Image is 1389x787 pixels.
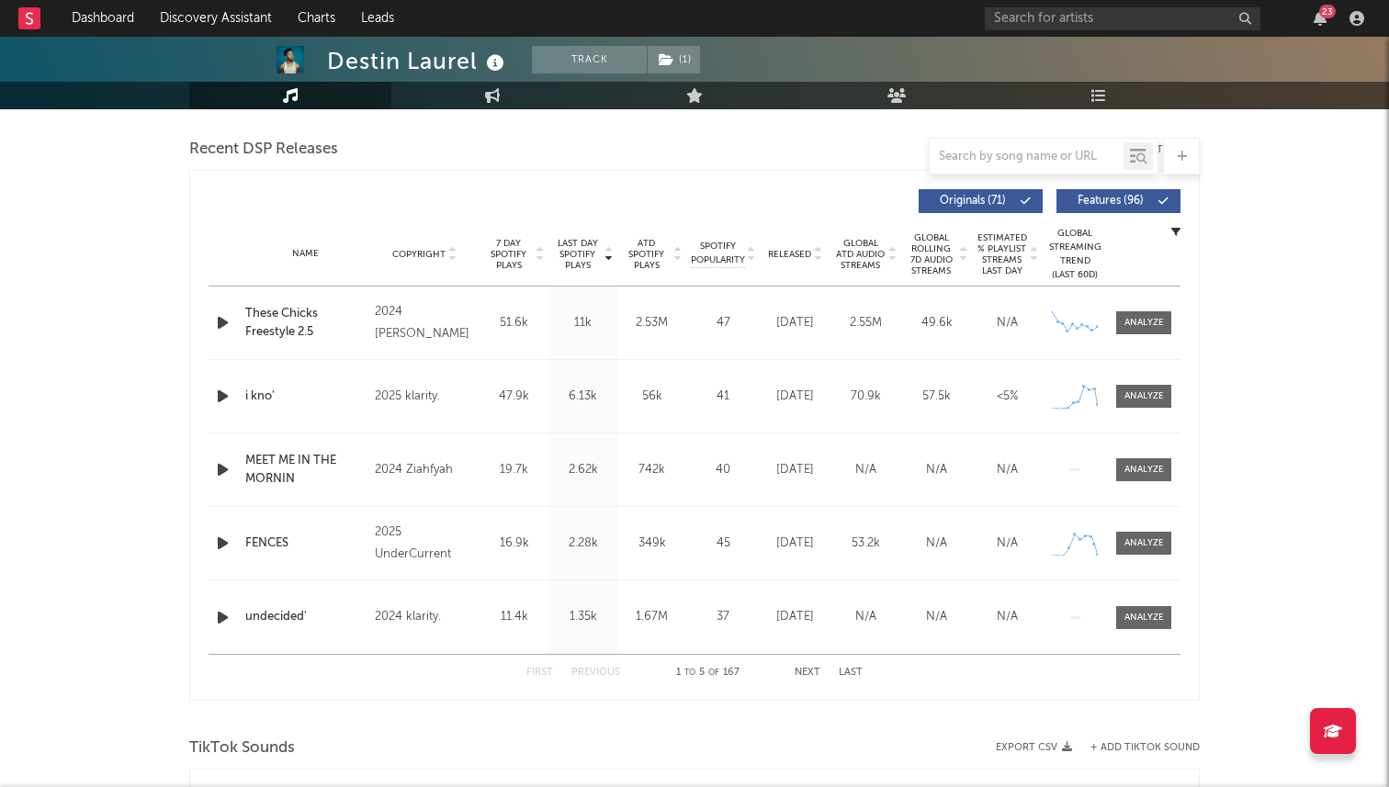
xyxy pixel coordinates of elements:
div: 1.35k [553,608,613,626]
div: 49.6k [906,314,967,332]
span: 7 Day Spotify Plays [484,238,533,271]
div: N/A [977,461,1038,479]
div: 2024 klarity. [375,606,475,628]
div: 2.55M [835,314,897,332]
input: Search for artists [985,7,1260,30]
div: 41 [691,388,755,406]
div: 47 [691,314,755,332]
span: ATD Spotify Plays [622,238,671,271]
button: Track [532,46,647,73]
div: 56k [622,388,682,406]
div: 2024 [PERSON_NAME] [375,301,475,345]
div: 47.9k [484,388,544,406]
input: Search by song name or URL [930,150,1124,164]
div: N/A [977,608,1038,626]
span: TikTok Sounds [189,737,295,759]
div: 349k [622,534,682,553]
div: 2.28k [553,534,613,553]
div: <5% [977,388,1038,406]
div: 19.7k [484,461,544,479]
div: 1 5 167 [657,662,758,684]
span: Copyright [392,249,446,260]
div: 70.9k [835,388,897,406]
span: Spotify Popularity [691,240,745,267]
button: 23 [1314,11,1327,26]
div: 45 [691,534,755,553]
div: 11k [553,314,613,332]
a: undecided' [245,608,366,626]
div: N/A [835,461,897,479]
span: of [708,669,719,677]
div: [DATE] [764,314,826,332]
div: N/A [906,608,967,626]
div: 16.9k [484,534,544,553]
div: 2024 Ziahfyah [375,459,475,481]
span: Last Day Spotify Plays [553,238,602,271]
div: N/A [906,534,967,553]
div: 2025 klarity. [375,386,475,408]
div: [DATE] [764,388,826,406]
button: First [526,668,553,678]
div: Global Streaming Trend (Last 60D) [1047,227,1102,282]
button: Export CSV [996,742,1072,753]
div: N/A [835,608,897,626]
div: [DATE] [764,534,826,553]
span: Features ( 96 ) [1068,196,1153,207]
button: Last [839,668,863,678]
span: Released [768,249,811,260]
a: These Chicks Freestyle 2.5 [245,305,366,341]
div: [DATE] [764,608,826,626]
div: Destin Laurel [327,46,509,76]
span: to [684,669,695,677]
a: FENCES [245,534,366,553]
div: Name [245,247,366,261]
div: 2.62k [553,461,613,479]
div: 23 [1319,5,1336,18]
div: N/A [977,534,1038,553]
span: Global ATD Audio Streams [835,238,886,271]
button: Features(96) [1056,189,1180,213]
div: 742k [622,461,682,479]
div: N/A [906,461,967,479]
a: i kno' [245,388,366,406]
span: Global Rolling 7D Audio Streams [906,232,956,276]
button: (1) [648,46,700,73]
div: [DATE] [764,461,826,479]
button: + Add TikTok Sound [1072,743,1200,753]
div: 2.53M [622,314,682,332]
button: Next [795,668,820,678]
a: MEET ME IN THE MORNIN [245,452,366,488]
div: 11.4k [484,608,544,626]
div: 1.67M [622,608,682,626]
div: 53.2k [835,534,897,553]
button: Previous [571,668,620,678]
div: 57.5k [906,388,967,406]
button: Originals(71) [919,189,1043,213]
div: 40 [691,461,755,479]
div: N/A [977,314,1038,332]
div: 51.6k [484,314,544,332]
div: 37 [691,608,755,626]
button: + Add TikTok Sound [1090,743,1200,753]
div: 6.13k [553,388,613,406]
span: Originals ( 71 ) [931,196,1015,207]
div: 2025 UnderCurrent [375,522,475,566]
span: ( 1 ) [647,46,701,73]
span: Estimated % Playlist Streams Last Day [977,232,1027,276]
